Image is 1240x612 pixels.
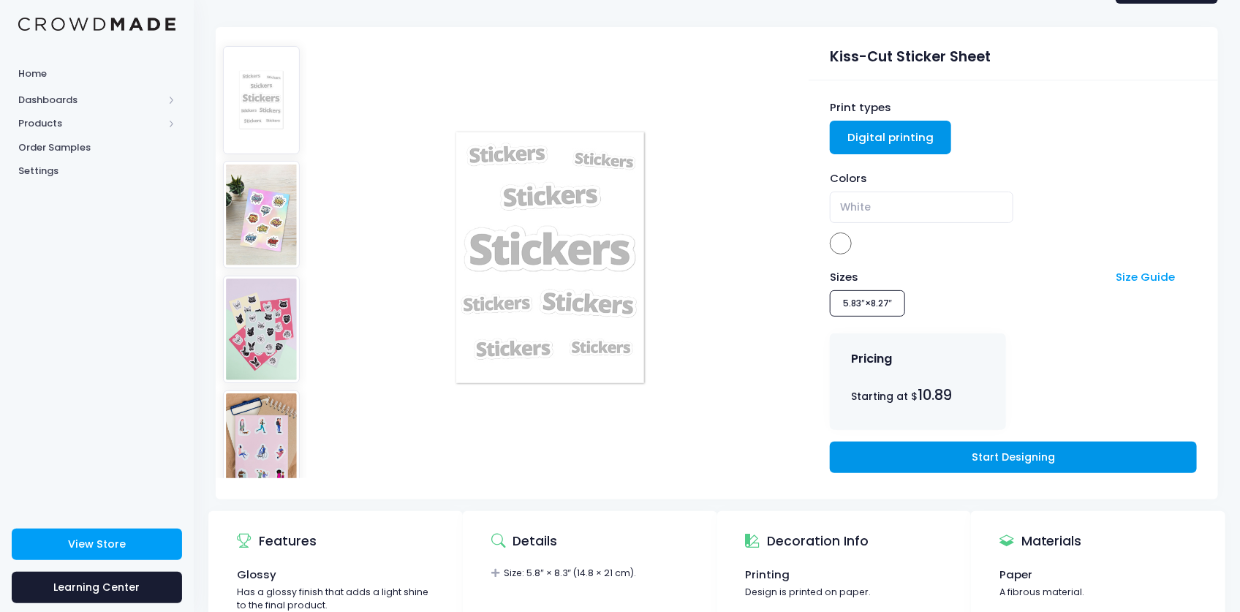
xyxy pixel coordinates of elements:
span: Dashboards [18,93,163,107]
div: Sizes [823,269,1109,285]
div: Kiss-Cut Sticker Sheet [830,39,1196,68]
a: Start Designing [830,442,1196,473]
span: Home [18,67,175,81]
span: White [840,200,871,215]
div: Paper [999,567,1197,583]
img: Logo [18,18,175,31]
div: Features [237,521,317,562]
div: Size: 5.8″ × 8.3″ (14.8 × 21 cm). [491,567,689,581]
span: White [830,192,1013,223]
span: Settings [18,164,175,178]
div: Colors [830,170,1196,186]
div: Design is printed on paper. [746,586,943,600]
a: Size Guide [1116,269,1175,284]
span: Products [18,116,163,131]
div: Decoration Info [746,521,869,562]
h4: Pricing [852,352,893,366]
div: Materials [999,521,1082,562]
a: View Store [12,529,182,560]
span: Order Samples [18,140,175,155]
a: Learning Center [12,572,182,603]
span: Learning Center [54,580,140,594]
span: 10.89 [918,385,953,405]
div: Printing [746,567,943,583]
span: View Store [68,537,126,551]
div: Details [491,521,558,562]
div: A fibrous material. [999,586,1197,600]
div: Glossy [237,567,434,583]
div: Starting at $ [852,385,985,406]
a: Digital printing [830,121,951,154]
div: Print types [830,99,1196,116]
